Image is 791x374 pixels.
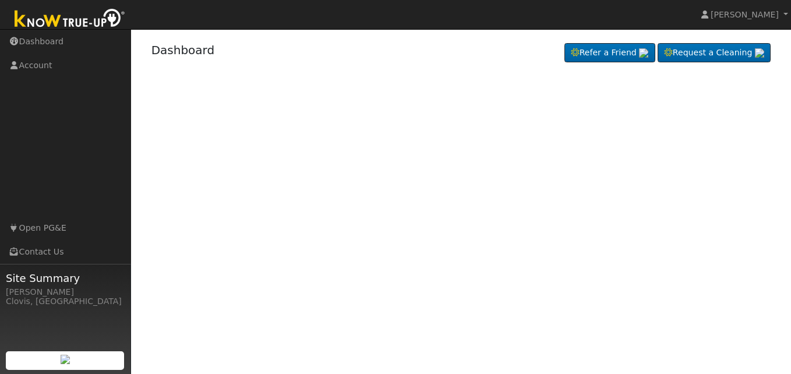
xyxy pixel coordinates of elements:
[658,43,771,63] a: Request a Cleaning
[564,43,655,63] a: Refer a Friend
[6,286,125,298] div: [PERSON_NAME]
[6,295,125,308] div: Clovis, [GEOGRAPHIC_DATA]
[61,355,70,364] img: retrieve
[711,10,779,19] span: [PERSON_NAME]
[151,43,215,57] a: Dashboard
[755,48,764,58] img: retrieve
[6,270,125,286] span: Site Summary
[639,48,648,58] img: retrieve
[9,6,131,33] img: Know True-Up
